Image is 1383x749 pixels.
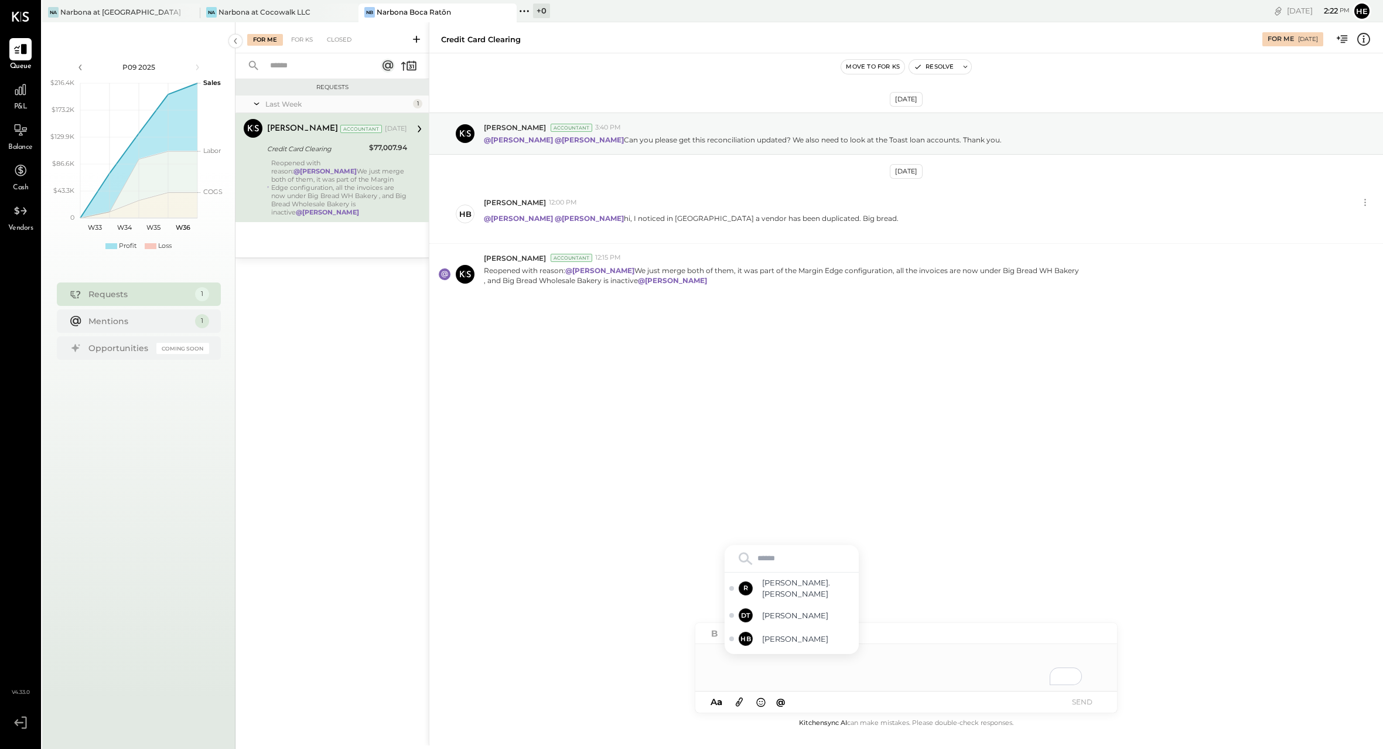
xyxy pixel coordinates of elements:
[638,276,707,285] strong: @[PERSON_NAME]
[707,696,726,709] button: Aa
[377,7,451,17] div: Narbona Boca Ratōn
[88,223,102,231] text: W33
[267,123,338,135] div: [PERSON_NAME]
[1058,694,1105,710] button: SEND
[13,183,28,193] span: Cash
[117,223,132,231] text: W34
[206,7,217,18] div: Na
[707,626,722,641] button: Bold
[8,223,33,234] span: Vendors
[484,135,1002,145] p: Can you please get this reconciliation updated? We also need to look at the Toast loan accounts. ...
[195,314,209,328] div: 1
[595,123,621,132] span: 3:40 PM
[484,213,899,233] p: hi, I noticed in [GEOGRAPHIC_DATA] a vendor has been duplicated. Big bread.
[247,34,283,46] div: For Me
[1,79,40,113] a: P&L
[53,186,74,195] text: $43.3K
[158,241,172,251] div: Loss
[725,573,859,604] div: Select rodrigo.calabrese - Offline
[52,105,74,114] text: $173.2K
[88,342,151,354] div: Opportunities
[717,696,722,707] span: a
[321,34,357,46] div: Closed
[484,135,553,144] strong: @[PERSON_NAME]
[265,99,410,109] div: Last Week
[725,627,859,651] div: Select Heidy Balart - Offline
[340,125,382,133] div: Accountant
[1,200,40,234] a: Vendors
[890,164,923,179] div: [DATE]
[743,584,749,593] span: R
[1272,5,1284,17] div: copy link
[762,634,854,645] span: [PERSON_NAME]
[555,135,624,144] strong: @[PERSON_NAME]
[484,122,546,132] span: [PERSON_NAME]
[50,132,74,141] text: $129.9K
[88,315,189,327] div: Mentions
[741,611,751,621] span: DT
[52,159,74,168] text: $86.6K
[60,7,183,17] div: Narbona at [GEOGRAPHIC_DATA] LLC
[1268,35,1294,44] div: For Me
[725,604,859,627] div: Select Diego Toro - Offline
[48,7,59,18] div: Na
[551,254,592,262] div: Accountant
[195,287,209,301] div: 1
[776,696,786,707] span: @
[484,214,553,223] strong: @[PERSON_NAME]
[241,83,423,91] div: Requests
[1,159,40,193] a: Cash
[1287,5,1350,16] div: [DATE]
[364,7,375,18] div: NB
[10,62,32,72] span: Queue
[773,696,789,709] button: @
[203,79,221,87] text: Sales
[369,142,407,154] div: $77,007.94
[218,7,310,17] div: Narbona at Cocowalk LLC
[909,60,958,74] button: Resolve
[441,34,521,45] div: Credit Card Clearing
[695,644,1117,691] div: To enrich screen reader interactions, please activate Accessibility in Grammarly extension settings
[740,635,751,644] span: HB
[762,610,854,621] span: [PERSON_NAME]
[203,188,223,196] text: COGS
[549,198,577,207] span: 12:00 PM
[484,265,1079,295] p: Reopened with reason: We just merge both of them, it was part of the Margin Edge configuration, a...
[762,577,854,599] span: [PERSON_NAME].[PERSON_NAME]
[841,60,904,74] button: Move to for ks
[175,223,190,231] text: W36
[565,266,634,275] strong: @[PERSON_NAME]
[459,209,472,220] div: HB
[533,4,550,18] div: + 0
[8,142,33,153] span: Balance
[285,34,319,46] div: For KS
[555,214,624,223] strong: @[PERSON_NAME]
[267,143,366,155] div: Credit Card Clearing
[725,651,859,674] div: Select Kimberly Sebastian - Offline
[1,119,40,153] a: Balance
[890,92,923,107] div: [DATE]
[88,288,189,300] div: Requests
[484,198,546,207] span: [PERSON_NAME]
[385,124,407,134] div: [DATE]
[203,147,221,155] text: Labor
[1298,35,1318,43] div: [DATE]
[146,223,161,231] text: W35
[156,343,209,354] div: Coming Soon
[551,124,592,132] div: Accountant
[296,208,359,216] strong: @[PERSON_NAME]
[293,167,357,175] strong: @[PERSON_NAME]
[1353,2,1371,21] button: He
[484,253,546,263] span: [PERSON_NAME]
[70,213,74,222] text: 0
[1,38,40,72] a: Queue
[50,79,74,87] text: $216.4K
[271,159,407,216] div: Reopened with reason: We just merge both of them, it was part of the Margin Edge configuration, a...
[89,62,189,72] div: P09 2025
[413,99,422,108] div: 1
[119,241,136,251] div: Profit
[14,102,28,113] span: P&L
[595,253,621,263] span: 12:15 PM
